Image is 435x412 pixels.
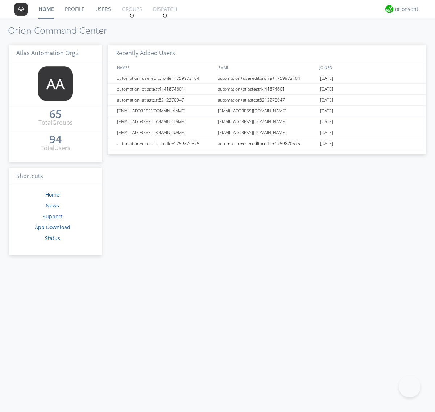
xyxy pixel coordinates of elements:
div: Total Users [41,144,70,152]
div: automation+usereditprofile+1759870575 [115,138,216,149]
a: automation+atlastest8212270047automation+atlastest8212270047[DATE] [108,95,426,106]
span: Atlas Automation Org2 [16,49,79,57]
span: [DATE] [320,116,333,127]
div: automation+atlastest4441874601 [115,84,216,94]
img: 373638.png [38,66,73,101]
a: [EMAIL_ADDRESS][DOMAIN_NAME][EMAIL_ADDRESS][DOMAIN_NAME][DATE] [108,127,426,138]
img: 373638.png [14,3,28,16]
a: automation+atlastest4441874601automation+atlastest4441874601[DATE] [108,84,426,95]
div: [EMAIL_ADDRESS][DOMAIN_NAME] [216,127,318,138]
div: [EMAIL_ADDRESS][DOMAIN_NAME] [115,106,216,116]
div: NAMES [115,62,215,73]
div: orionvontas+atlas+automation+org2 [395,5,422,13]
img: spin.svg [162,13,167,18]
a: automation+usereditprofile+1759973104automation+usereditprofile+1759973104[DATE] [108,73,426,84]
a: Status [45,235,60,242]
div: automation+usereditprofile+1759973104 [115,73,216,83]
a: Support [43,213,62,220]
div: JOINED [318,62,419,73]
a: Home [45,191,59,198]
a: [EMAIL_ADDRESS][DOMAIN_NAME][EMAIL_ADDRESS][DOMAIN_NAME][DATE] [108,106,426,116]
h3: Shortcuts [9,168,102,185]
a: automation+usereditprofile+1759870575automation+usereditprofile+1759870575[DATE] [108,138,426,149]
span: [DATE] [320,127,333,138]
a: [EMAIL_ADDRESS][DOMAIN_NAME][EMAIL_ADDRESS][DOMAIN_NAME][DATE] [108,116,426,127]
div: automation+usereditprofile+1759973104 [216,73,318,83]
div: 94 [49,136,62,143]
div: automation+atlastest8212270047 [115,95,216,105]
a: 65 [49,110,62,119]
div: Total Groups [38,119,73,127]
img: 29d36aed6fa347d5a1537e7736e6aa13 [385,5,393,13]
div: [EMAIL_ADDRESS][DOMAIN_NAME] [216,106,318,116]
a: App Download [35,224,70,231]
span: [DATE] [320,138,333,149]
div: 65 [49,110,62,118]
div: automation+atlastest4441874601 [216,84,318,94]
iframe: Toggle Customer Support [399,376,420,397]
a: News [46,202,59,209]
span: [DATE] [320,95,333,106]
span: [DATE] [320,106,333,116]
span: [DATE] [320,84,333,95]
div: [EMAIL_ADDRESS][DOMAIN_NAME] [216,116,318,127]
div: [EMAIL_ADDRESS][DOMAIN_NAME] [115,116,216,127]
div: [EMAIL_ADDRESS][DOMAIN_NAME] [115,127,216,138]
div: EMAIL [216,62,318,73]
div: automation+atlastest8212270047 [216,95,318,105]
a: 94 [49,136,62,144]
span: [DATE] [320,73,333,84]
img: spin.svg [129,13,134,18]
h3: Recently Added Users [108,45,426,62]
div: automation+usereditprofile+1759870575 [216,138,318,149]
